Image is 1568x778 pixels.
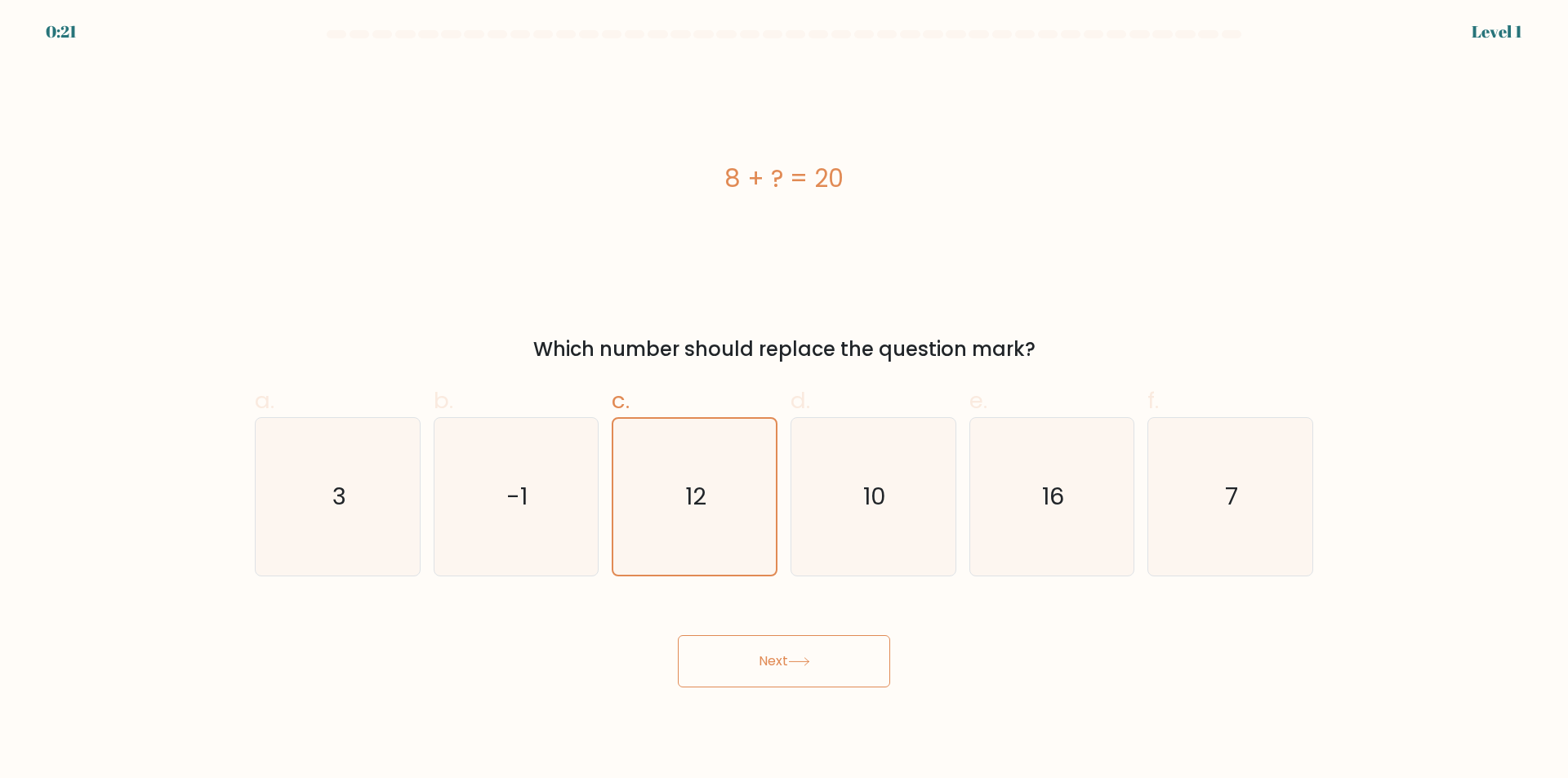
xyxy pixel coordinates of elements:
[678,635,890,687] button: Next
[1042,481,1064,513] text: 16
[46,20,77,44] div: 0:21
[863,481,886,513] text: 10
[791,385,810,416] span: d.
[332,481,346,513] text: 3
[1226,481,1239,513] text: 7
[1472,20,1522,44] div: Level 1
[265,335,1303,364] div: Which number should replace the question mark?
[507,481,528,513] text: -1
[686,480,707,513] text: 12
[255,385,274,416] span: a.
[434,385,453,416] span: b.
[969,385,987,416] span: e.
[612,385,630,416] span: c.
[1147,385,1159,416] span: f.
[255,160,1313,197] div: 8 + ? = 20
